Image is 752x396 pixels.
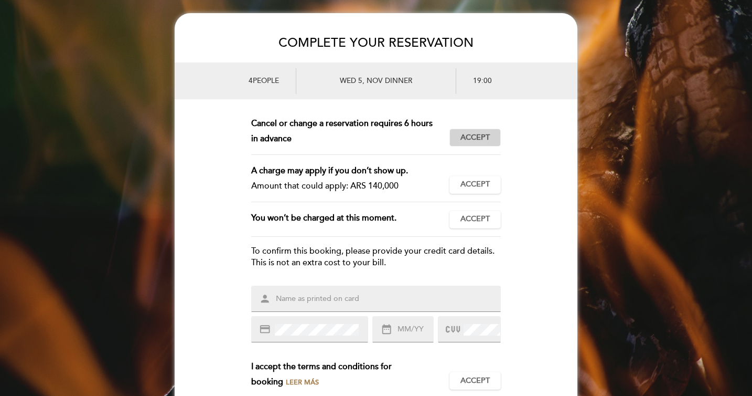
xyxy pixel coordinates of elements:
[251,116,449,147] div: Cancel or change a reservation requires 6 hours in advance
[251,211,449,228] div: You won’t be charged at this moment.
[449,211,501,228] button: Accept
[460,214,490,225] span: Accept
[449,372,501,390] button: Accept
[251,179,441,194] div: Amount that could apply: ARS 140,000
[278,35,474,50] span: COMPLETE YOUR RESERVATION
[449,129,501,147] button: Accept
[251,163,441,179] div: A charge may apply if you don’t show up.
[286,378,319,387] span: Leer más
[275,293,502,305] input: Name as printed on card
[253,76,279,85] span: people
[396,324,433,336] input: MM/YY
[251,245,501,269] div: To confirm this booking, please provide your credit card details. This is not an extra cost to yo...
[381,324,392,335] i: date_range
[456,68,565,94] div: 19:00
[460,376,490,387] span: Accept
[296,68,456,94] div: Wed 5, Nov DINNER
[460,132,490,143] span: Accept
[460,179,490,190] span: Accept
[449,176,501,194] button: Accept
[251,359,449,390] div: I accept the terms and conditions for booking
[187,68,296,94] div: 4
[259,293,271,305] i: person
[259,324,271,335] i: credit_card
